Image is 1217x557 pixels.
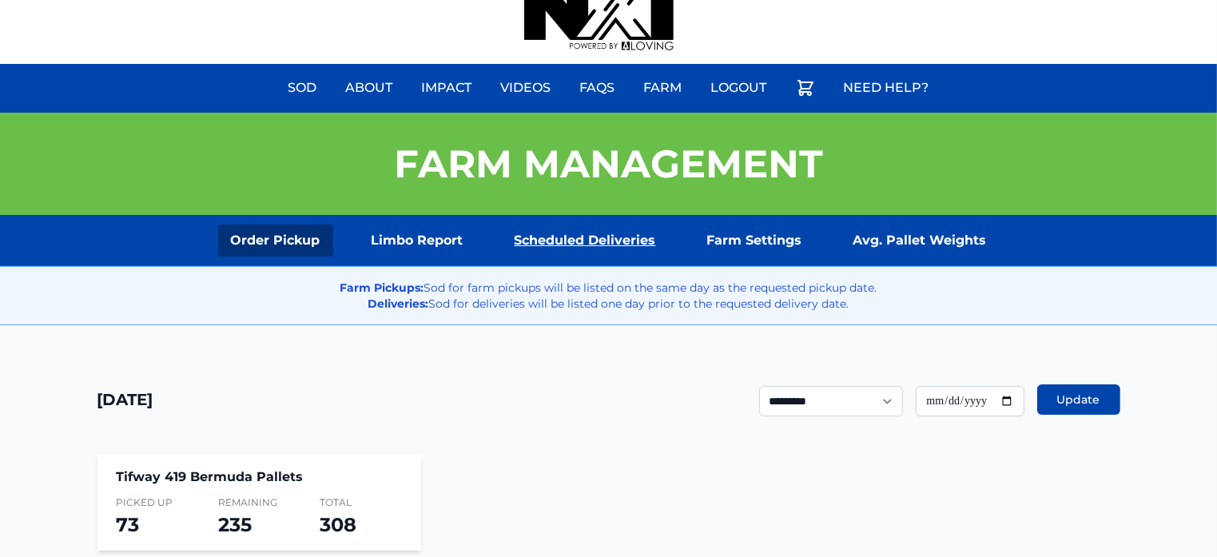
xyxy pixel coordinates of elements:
[702,69,777,107] a: Logout
[571,69,625,107] a: FAQs
[97,388,153,411] h1: [DATE]
[834,69,939,107] a: Need Help?
[279,69,327,107] a: Sod
[841,225,1000,257] a: Avg. Pallet Weights
[320,496,402,509] span: Total
[394,145,823,183] h1: Farm Management
[117,513,140,536] span: 73
[694,225,815,257] a: Farm Settings
[368,296,429,311] strong: Deliveries:
[320,513,356,536] span: 308
[1037,384,1120,415] button: Update
[359,225,476,257] a: Limbo Report
[117,496,199,509] span: Picked Up
[634,69,692,107] a: Farm
[336,69,403,107] a: About
[502,225,669,257] a: Scheduled Deliveries
[218,496,300,509] span: Remaining
[218,513,252,536] span: 235
[218,225,333,257] a: Order Pickup
[412,69,482,107] a: Impact
[117,467,402,487] h4: Tifway 419 Bermuda Pallets
[491,69,561,107] a: Videos
[340,280,424,295] strong: Farm Pickups:
[1057,392,1100,408] span: Update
